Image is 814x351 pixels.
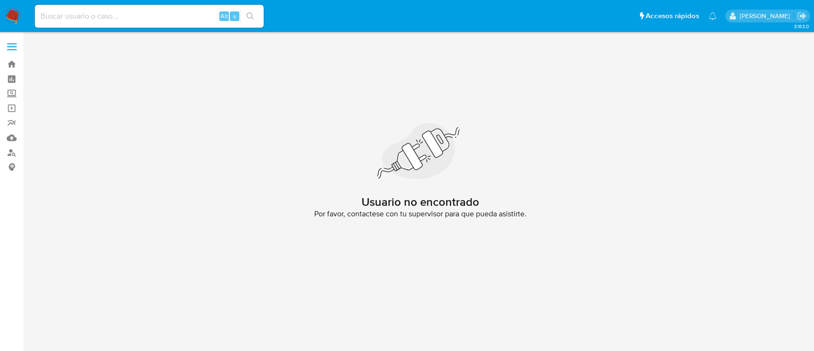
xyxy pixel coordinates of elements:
button: search-icon [240,10,260,23]
p: fernando.ftapiamartinez@mercadolibre.com.mx [740,11,793,21]
a: Salir [797,11,807,21]
a: Notificaciones [709,12,717,20]
span: Accesos rápidos [646,11,699,21]
input: Buscar usuario o caso... [35,10,264,22]
span: Por favor, contactese con tu supervisor para que pueda asistirte. [314,209,526,219]
span: s [233,11,236,21]
span: Alt [220,11,228,21]
h2: Usuario no encontrado [361,195,479,209]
